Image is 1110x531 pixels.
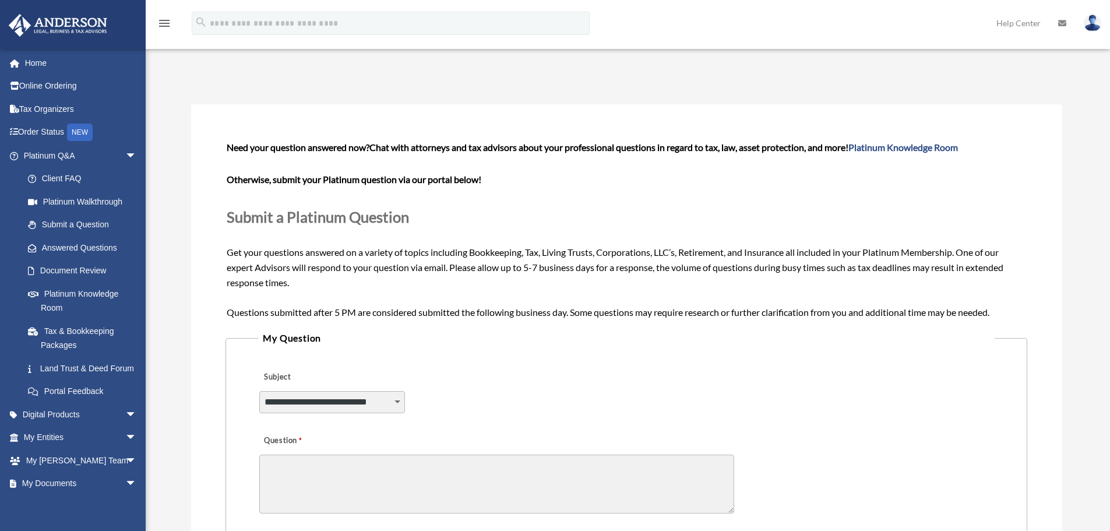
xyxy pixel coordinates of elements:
a: Document Review [16,259,154,283]
label: Question [259,433,350,449]
span: arrow_drop_down [125,426,149,450]
a: My Entitiesarrow_drop_down [8,426,154,449]
span: arrow_drop_down [125,472,149,496]
a: Answered Questions [16,236,154,259]
a: Platinum Knowledge Room [16,282,154,319]
a: Online Ordering [8,75,154,98]
i: search [195,16,207,29]
img: Anderson Advisors Platinum Portal [5,14,111,37]
a: My Documentsarrow_drop_down [8,472,154,495]
a: menu [157,20,171,30]
a: Platinum Q&Aarrow_drop_down [8,144,154,167]
a: Order StatusNEW [8,121,154,145]
span: arrow_drop_down [125,403,149,427]
span: Get your questions answered on a variety of topics including Bookkeeping, Tax, Living Trusts, Cor... [227,142,1026,317]
a: Tax Organizers [8,97,154,121]
span: Need your question answered now? [227,142,369,153]
b: Otherwise, submit your Platinum question via our portal below! [227,174,481,185]
a: Land Trust & Deed Forum [16,357,154,380]
a: Tax & Bookkeeping Packages [16,319,154,357]
span: arrow_drop_down [125,449,149,473]
span: Submit a Platinum Question [227,208,409,226]
legend: My Question [258,330,994,346]
a: My [PERSON_NAME] Teamarrow_drop_down [8,449,154,472]
a: Portal Feedback [16,380,154,403]
span: Chat with attorneys and tax advisors about your professional questions in regard to tax, law, ass... [369,142,958,153]
a: Digital Productsarrow_drop_down [8,403,154,426]
a: Home [8,51,154,75]
a: Submit a Question [16,213,149,237]
img: User Pic [1084,15,1101,31]
div: NEW [67,124,93,141]
label: Subject [259,370,370,386]
span: arrow_drop_down [125,144,149,168]
a: Client FAQ [16,167,154,191]
i: menu [157,16,171,30]
a: Platinum Walkthrough [16,190,154,213]
a: Platinum Knowledge Room [848,142,958,153]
